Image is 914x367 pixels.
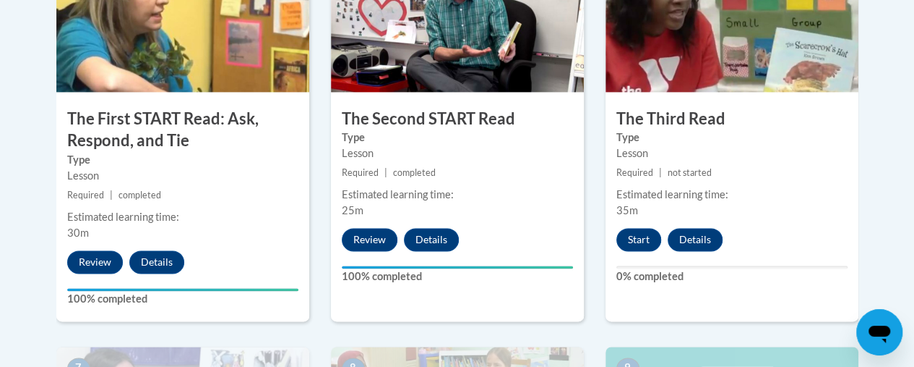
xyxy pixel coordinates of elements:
span: Required [342,167,379,178]
div: Lesson [67,168,298,184]
label: Type [342,130,573,145]
button: Review [342,228,397,251]
button: Details [404,228,459,251]
span: Required [67,190,104,201]
label: 100% completed [342,269,573,284]
div: Estimated learning time: [616,187,848,203]
span: 25m [342,204,363,216]
span: completed [118,190,161,201]
button: Details [668,228,723,251]
iframe: Button to launch messaging window [856,309,902,355]
span: | [659,167,662,178]
h3: The First START Read: Ask, Respond, and Tie [56,108,309,153]
button: Start [616,228,661,251]
span: completed [393,167,436,178]
label: Type [616,130,848,145]
div: Lesson [342,145,573,161]
div: Lesson [616,145,848,161]
div: Estimated learning time: [342,187,573,203]
button: Details [129,250,184,274]
div: Your progress [342,266,573,269]
label: Type [67,152,298,168]
h3: The Third Read [605,108,858,130]
button: Review [67,250,123,274]
div: Your progress [67,288,298,291]
span: not started [668,167,712,178]
span: | [110,190,113,201]
label: 0% completed [616,269,848,284]
span: 30m [67,227,89,239]
span: | [384,167,387,178]
label: 100% completed [67,291,298,307]
span: Required [616,167,653,178]
span: 35m [616,204,638,216]
div: Estimated learning time: [67,209,298,225]
h3: The Second START Read [331,108,584,130]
